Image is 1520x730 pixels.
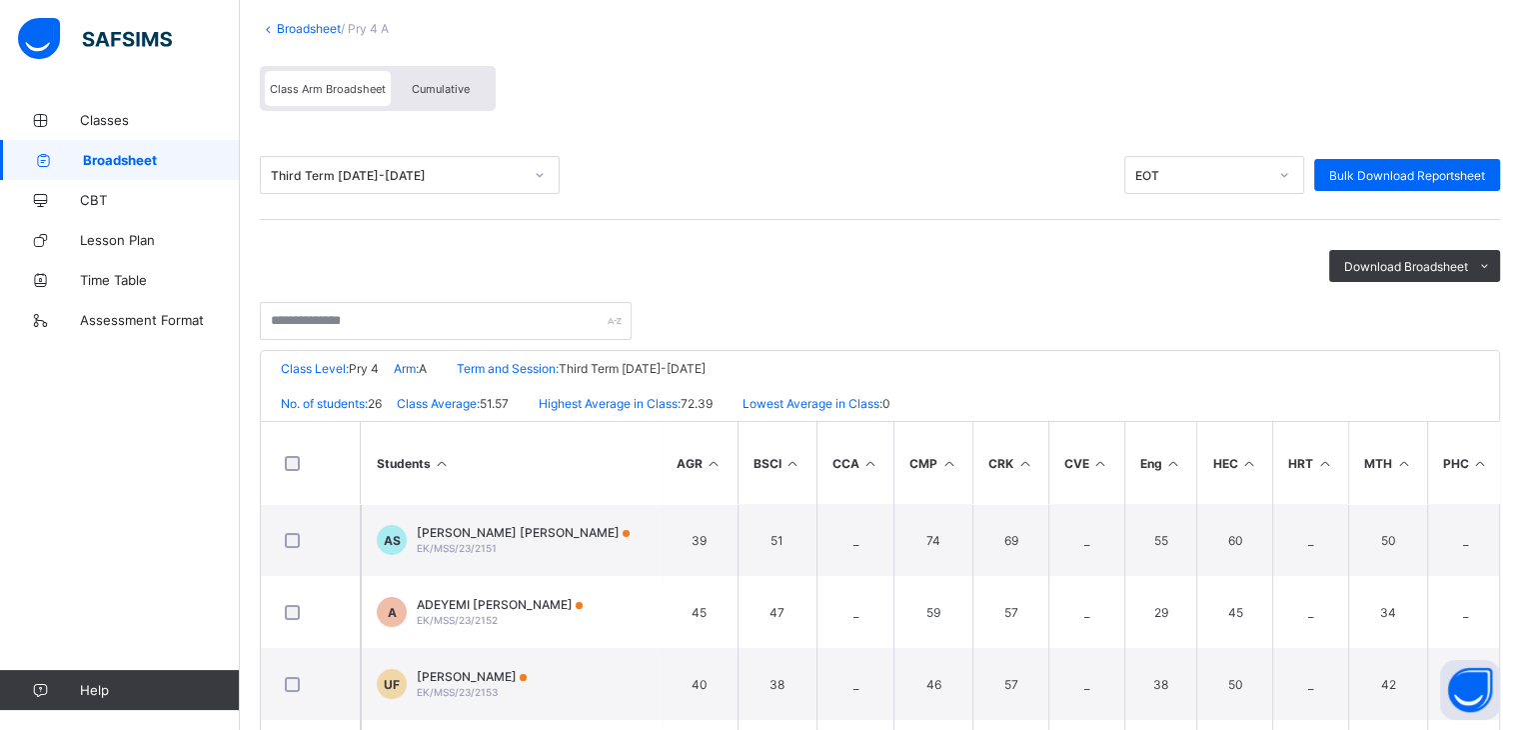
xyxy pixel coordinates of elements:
th: AGR [661,422,738,504]
td: 39 [661,504,738,576]
td: _ [816,504,894,576]
span: Class Level: [281,361,349,376]
th: Eng [1124,422,1197,504]
button: Open asap [1440,660,1500,720]
span: Pry 4 [349,361,379,376]
th: PHC [1427,422,1504,504]
span: Bulk Download Reportsheet [1329,168,1485,183]
th: CCA [816,422,894,504]
span: EK/MSS/23/2153 [417,686,498,698]
td: _ [1048,576,1124,648]
i: Sort in Ascending Order [862,456,879,471]
td: 45 [1196,576,1272,648]
td: 50 [1196,648,1272,720]
i: Sort in Ascending Order [1165,456,1182,471]
td: 57 [972,576,1048,648]
span: Lowest Average in Class: [743,396,882,411]
span: EK/MSS/23/2151 [417,542,497,554]
i: Sort in Ascending Order [706,456,723,471]
span: / Pry 4 A [341,21,389,36]
span: Third Term [DATE]-[DATE] [559,361,706,376]
div: EOT [1135,168,1267,183]
i: Sort in Ascending Order [1395,456,1412,471]
th: CVE [1048,422,1124,504]
i: Sort in Ascending Order [940,456,957,471]
td: 60 [1196,504,1272,576]
span: Assessment Format [80,312,240,328]
span: Broadsheet [83,152,240,168]
td: 42 [1348,648,1427,720]
span: AS [384,533,401,548]
span: Term and Session: [457,361,559,376]
i: Sort in Ascending Order [1092,456,1109,471]
span: CBT [80,192,240,208]
span: Class Average: [397,396,480,411]
td: 40 [661,648,738,720]
td: 38 [738,648,816,720]
td: 47 [738,576,816,648]
span: Classes [80,112,240,128]
td: _ [1427,648,1504,720]
td: 29 [1124,576,1197,648]
td: 69 [972,504,1048,576]
span: Cumulative [412,82,470,96]
span: 0 [882,396,890,411]
span: Arm: [394,361,419,376]
span: Class Arm Broadsheet [270,82,386,96]
td: 74 [893,504,972,576]
td: 59 [893,576,972,648]
td: 51 [738,504,816,576]
span: EK/MSS/23/2152 [417,614,498,626]
td: 34 [1348,576,1427,648]
th: HEC [1196,422,1272,504]
span: Download Broadsheet [1344,259,1468,274]
i: Sort in Ascending Order [1316,456,1333,471]
td: 46 [893,648,972,720]
td: _ [816,576,894,648]
img: safsims [18,18,172,60]
td: 55 [1124,504,1197,576]
span: Highest Average in Class: [539,396,681,411]
td: 57 [972,648,1048,720]
span: [PERSON_NAME] [417,669,527,684]
a: Broadsheet [277,21,341,36]
th: HRT [1272,422,1348,504]
td: _ [1048,504,1124,576]
th: CMP [893,422,972,504]
span: Time Table [80,272,240,288]
span: A [388,605,397,620]
td: _ [1272,648,1348,720]
td: 38 [1124,648,1197,720]
th: MTH [1348,422,1427,504]
span: A [419,361,427,376]
i: Sort in Ascending Order [1016,456,1033,471]
td: 45 [661,576,738,648]
span: Lesson Plan [80,232,240,248]
span: 72.39 [681,396,713,411]
i: Sort Ascending [434,456,451,471]
span: 26 [368,396,382,411]
td: _ [1427,504,1504,576]
span: ADEYEMI [PERSON_NAME] [417,597,583,612]
th: CRK [972,422,1048,504]
th: Students [361,422,661,504]
td: _ [1272,576,1348,648]
span: 51.57 [480,396,509,411]
i: Sort in Ascending Order [1472,456,1489,471]
span: UF [384,677,400,692]
i: Sort in Ascending Order [784,456,801,471]
div: Third Term [DATE]-[DATE] [271,168,523,183]
td: _ [1427,576,1504,648]
th: BSCI [738,422,816,504]
span: No. of students: [281,396,368,411]
td: _ [816,648,894,720]
span: Help [80,682,239,698]
i: Sort in Ascending Order [1240,456,1257,471]
td: _ [1048,648,1124,720]
span: [PERSON_NAME] [PERSON_NAME] [417,525,630,540]
td: _ [1272,504,1348,576]
td: 50 [1348,504,1427,576]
